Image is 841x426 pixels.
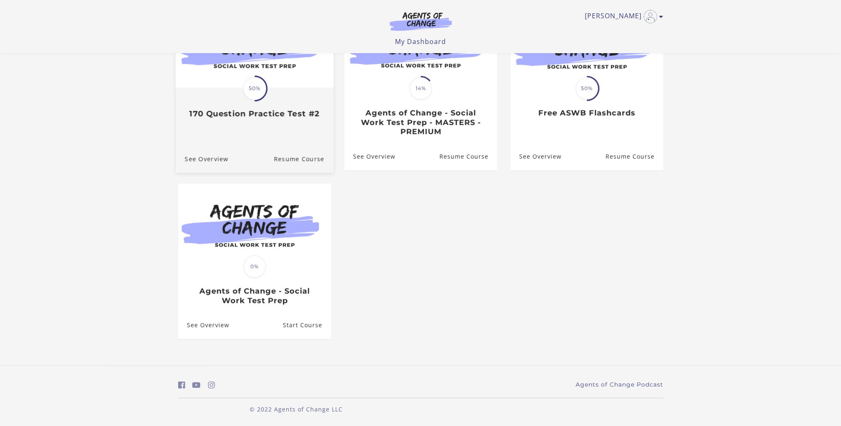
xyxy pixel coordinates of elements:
a: Free ASWB Flashcards: See Overview [510,143,561,170]
h3: Agents of Change - Social Work Test Prep [187,286,322,305]
i: https://www.instagram.com/agentsofchangeprep/ (Open in a new window) [208,381,215,389]
p: © 2022 Agents of Change LLC [178,405,414,414]
a: https://www.instagram.com/agentsofchangeprep/ (Open in a new window) [208,379,215,391]
a: Agents of Change - Social Work Test Prep: See Overview [178,312,229,339]
h3: 170 Question Practice Test #2 [184,109,324,119]
span: 50% [576,77,598,100]
a: 170 Question Practice Test #2: See Overview [175,145,228,173]
span: 14% [409,77,432,100]
h3: Free ASWB Flashcards [519,108,654,118]
a: Agents of Change - Social Work Test Prep: Resume Course [282,312,331,339]
a: Toggle menu [585,10,659,23]
h3: Agents of Change - Social Work Test Prep - MASTERS - PREMIUM [353,108,488,137]
span: 0% [243,255,266,278]
i: https://www.youtube.com/c/AgentsofChangeTestPrepbyMeaganMitchell (Open in a new window) [192,381,201,389]
a: Free ASWB Flashcards: Resume Course [605,143,663,170]
a: https://www.facebook.com/groups/aswbtestprep (Open in a new window) [178,379,185,391]
i: https://www.facebook.com/groups/aswbtestprep (Open in a new window) [178,381,185,389]
a: Agents of Change - Social Work Test Prep - MASTERS - PREMIUM: See Overview [344,143,395,170]
a: Agents of Change Podcast [576,380,663,389]
span: 50% [243,77,266,100]
img: Agents of Change Logo [381,12,461,31]
a: https://www.youtube.com/c/AgentsofChangeTestPrepbyMeaganMitchell (Open in a new window) [192,379,201,391]
a: Agents of Change - Social Work Test Prep - MASTERS - PREMIUM: Resume Course [439,143,497,170]
a: 170 Question Practice Test #2: Resume Course [274,145,333,173]
a: My Dashboard [395,37,446,46]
